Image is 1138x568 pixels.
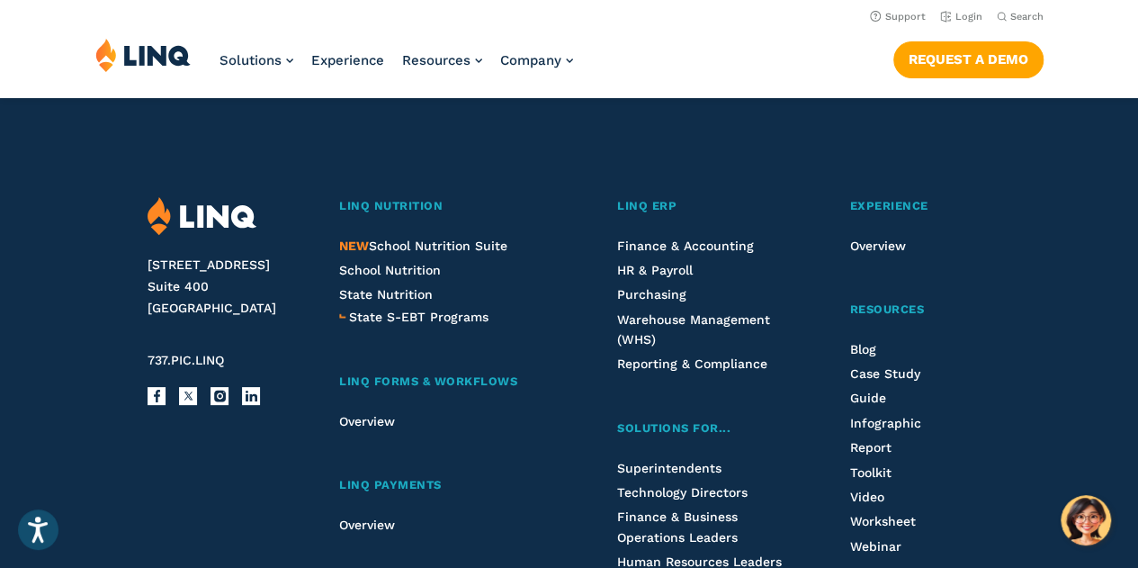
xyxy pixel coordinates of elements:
[870,11,926,23] a: Support
[617,356,767,371] a: Reporting & Compliance
[849,302,924,316] span: Resources
[95,38,191,72] img: LINQ | K‑12 Software
[339,239,369,253] span: NEW
[339,374,517,388] span: LINQ Forms & Workflows
[339,199,443,212] span: LINQ Nutrition
[220,52,282,68] span: Solutions
[849,391,885,405] a: Guide
[617,287,686,302] a: Purchasing
[500,52,573,68] a: Company
[339,373,555,392] a: LINQ Forms & Workflows
[339,287,433,302] a: State Nutrition
[849,197,990,216] a: Experience
[849,514,915,528] a: Worksheet
[1010,11,1044,23] span: Search
[849,301,990,320] a: Resources
[211,387,228,405] a: Instagram
[220,38,573,97] nav: Primary Navigation
[849,416,920,430] a: Infographic
[617,199,677,212] span: LINQ ERP
[242,387,260,405] a: LinkedIn
[997,10,1044,23] button: Open Search Bar
[311,52,384,68] a: Experience
[849,539,901,554] a: Webinar
[402,52,482,68] a: Resources
[849,465,891,480] a: Toolkit
[339,263,441,277] a: School Nutrition
[849,440,891,455] a: Report
[339,239,507,253] span: School Nutrition Suite
[402,52,470,68] span: Resources
[1061,495,1111,545] button: Hello, have a question? Let’s chat.
[339,239,507,253] a: NEWSchool Nutrition Suite
[148,197,256,236] img: LINQ | K‑12 Software
[849,366,919,381] a: Case Study
[339,476,555,495] a: LINQ Payments
[339,414,395,428] a: Overview
[849,342,875,356] a: Blog
[148,387,166,405] a: Facebook
[349,310,488,324] span: State S-EBT Programs
[893,38,1044,77] nav: Button Navigation
[617,312,770,347] a: Warehouse Management (WHS)
[339,518,395,532] a: Overview
[893,41,1044,77] a: Request a Demo
[617,263,693,277] a: HR & Payroll
[220,52,293,68] a: Solutions
[617,197,787,216] a: LINQ ERP
[617,461,721,475] a: Superintendents
[179,387,197,405] a: X
[617,239,754,253] a: Finance & Accounting
[849,199,927,212] span: Experience
[148,353,224,367] span: 737.PIC.LINQ
[940,11,982,23] a: Login
[339,197,555,216] a: LINQ Nutrition
[849,239,905,253] a: Overview
[500,52,561,68] span: Company
[349,307,488,327] a: State S-EBT Programs
[617,485,748,500] a: Technology Directors
[617,509,738,544] a: Finance & Business Operations Leaders
[849,490,883,504] a: Video
[339,478,442,491] span: LINQ Payments
[148,255,310,319] address: [STREET_ADDRESS] Suite 400 [GEOGRAPHIC_DATA]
